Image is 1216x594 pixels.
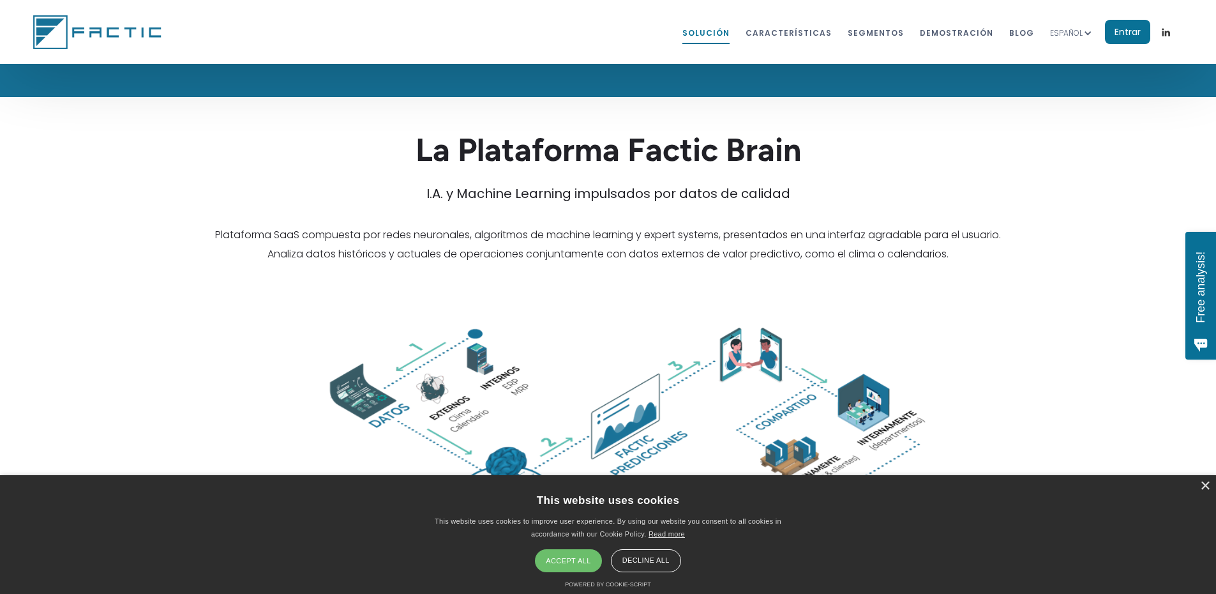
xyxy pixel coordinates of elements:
a: segmentos [848,20,904,44]
a: Powered by cookie-script [565,581,650,588]
a: Read more [649,530,685,538]
a: dEMOstración [920,20,993,44]
a: BLOG [1009,20,1034,44]
a: características [746,20,832,44]
div: This website uses cookies [537,485,680,515]
a: Entrar [1105,20,1150,44]
a: Solución [682,20,730,44]
div: Decline all [611,549,681,572]
div: × [1200,482,1210,491]
div: Accept all [535,549,601,572]
span: This website uses cookies to improve user experience. By using our website you consent to all coo... [435,517,781,538]
div: ESPAÑOL [1050,27,1083,40]
div: ESPAÑOL [1050,12,1105,52]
